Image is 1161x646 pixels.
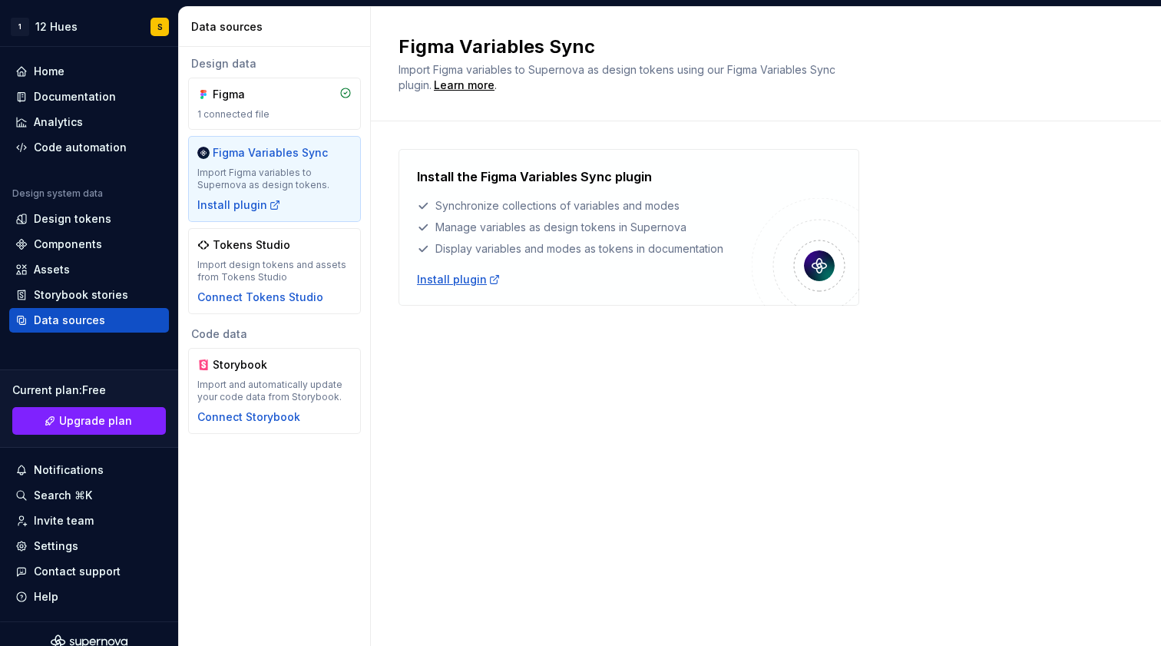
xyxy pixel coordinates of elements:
button: Connect Storybook [197,409,300,425]
button: Install plugin [197,197,281,213]
a: Settings [9,534,169,558]
a: Storybook stories [9,283,169,307]
a: Components [9,232,169,257]
div: Invite team [34,513,94,528]
div: Tokens Studio [213,237,290,253]
div: Settings [34,538,78,554]
div: Import Figma variables to Supernova as design tokens. [197,167,352,191]
div: Data sources [34,313,105,328]
a: Upgrade plan [12,407,166,435]
a: Invite team [9,509,169,533]
h2: Figma Variables Sync [399,35,1115,59]
div: Data sources [191,19,364,35]
a: Data sources [9,308,169,333]
div: Assets [34,262,70,277]
a: Learn more [434,78,495,93]
button: 112 HuesS [3,10,175,43]
div: 12 Hues [35,19,78,35]
div: S [157,21,163,33]
div: Analytics [34,114,83,130]
div: Manage variables as design tokens in Supernova [417,220,752,235]
button: Search ⌘K [9,483,169,508]
div: Figma [213,87,286,102]
div: Design data [188,56,361,71]
span: . [432,80,497,91]
a: Figma Variables SyncImport Figma variables to Supernova as design tokens.Install plugin [188,136,361,222]
a: Assets [9,257,169,282]
div: 1 connected file [197,108,352,121]
a: Tokens StudioImport design tokens and assets from Tokens StudioConnect Tokens Studio [188,228,361,314]
div: Help [34,589,58,605]
span: Import Figma variables to Supernova as design tokens using our Figma Variables Sync plugin. [399,63,838,91]
a: Figma1 connected file [188,78,361,130]
button: Contact support [9,559,169,584]
a: StorybookImport and automatically update your code data from Storybook.Connect Storybook [188,348,361,434]
div: Documentation [34,89,116,104]
div: Design system data [12,187,103,200]
div: Components [34,237,102,252]
button: Connect Tokens Studio [197,290,323,305]
div: Figma Variables Sync [213,145,328,161]
span: Upgrade plan [59,413,132,429]
button: Notifications [9,458,169,482]
div: Current plan : Free [12,383,166,398]
button: Help [9,585,169,609]
a: Code automation [9,135,169,160]
div: Code automation [34,140,127,155]
div: 1 [11,18,29,36]
div: Synchronize collections of variables and modes [417,198,752,214]
div: Code data [188,326,361,342]
div: Notifications [34,462,104,478]
div: Storybook [213,357,286,373]
a: Home [9,59,169,84]
div: Design tokens [34,211,111,227]
div: Storybook stories [34,287,128,303]
div: Display variables and modes as tokens in documentation [417,241,752,257]
div: Import design tokens and assets from Tokens Studio [197,259,352,283]
div: Import and automatically update your code data from Storybook. [197,379,352,403]
div: Contact support [34,564,121,579]
div: Home [34,64,64,79]
h4: Install the Figma Variables Sync plugin [417,167,652,186]
a: Install plugin [417,272,501,287]
a: Design tokens [9,207,169,231]
div: Search ⌘K [34,488,92,503]
a: Documentation [9,84,169,109]
a: Analytics [9,110,169,134]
